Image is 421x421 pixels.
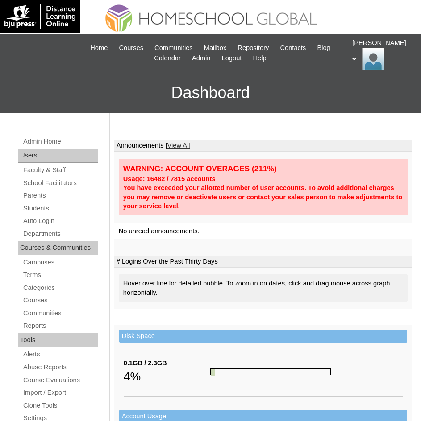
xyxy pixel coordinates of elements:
img: Ariane Ebuen [362,48,384,70]
div: 4% [124,367,210,385]
div: You have exceeded your allotted number of user accounts. To avoid additional charges you may remo... [123,183,403,211]
a: Course Evaluations [22,375,98,386]
a: School Facilitators [22,177,98,189]
a: Courses [22,295,98,306]
a: Alerts [22,349,98,360]
div: Tools [18,333,98,347]
a: Admin [188,53,215,63]
a: Help [248,53,271,63]
a: Terms [22,269,98,281]
a: Courses [114,43,148,53]
a: Students [22,203,98,214]
a: Contacts [275,43,310,53]
div: Users [18,149,98,163]
td: No unread announcements. [114,223,412,239]
a: Parents [22,190,98,201]
a: Blog [313,43,334,53]
td: Disk Space [119,330,407,343]
a: Reports [22,320,98,331]
a: Clone Tools [22,400,98,411]
span: Admin [192,53,211,63]
a: Repository [233,43,273,53]
a: Auto Login [22,215,98,227]
span: Logout [222,53,242,63]
a: Abuse Reports [22,362,98,373]
span: Communities [154,43,193,53]
span: Contacts [280,43,306,53]
a: Communities [150,43,197,53]
span: Mailbox [204,43,227,53]
div: Courses & Communities [18,241,98,255]
span: Courses [119,43,143,53]
img: logo-white.png [4,4,75,29]
td: # Logins Over the Past Thirty Days [114,256,412,268]
a: Departments [22,228,98,239]
a: Calendar [150,53,185,63]
strong: Usage: 16482 / 7815 accounts [123,175,216,182]
span: Repository [238,43,269,53]
div: [PERSON_NAME] [352,38,412,70]
a: Mailbox [200,43,231,53]
div: WARNING: ACCOUNT OVERAGES (211%) [123,164,403,174]
a: Campuses [22,257,98,268]
span: Blog [317,43,330,53]
span: Help [253,53,266,63]
a: Logout [217,53,246,63]
a: Categories [22,282,98,293]
a: Communities [22,308,98,319]
span: Calendar [154,53,180,63]
div: 0.1GB / 2.3GB [124,359,210,368]
td: Announcements | [114,140,412,152]
a: Admin Home [22,136,98,147]
h3: Dashboard [4,73,417,113]
span: Home [90,43,108,53]
a: Home [86,43,112,53]
a: Faculty & Staff [22,165,98,176]
a: Import / Export [22,387,98,398]
a: View All [167,142,190,149]
div: Hover over line for detailed bubble. To zoom in on dates, click and drag mouse across graph horiz... [119,274,408,301]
